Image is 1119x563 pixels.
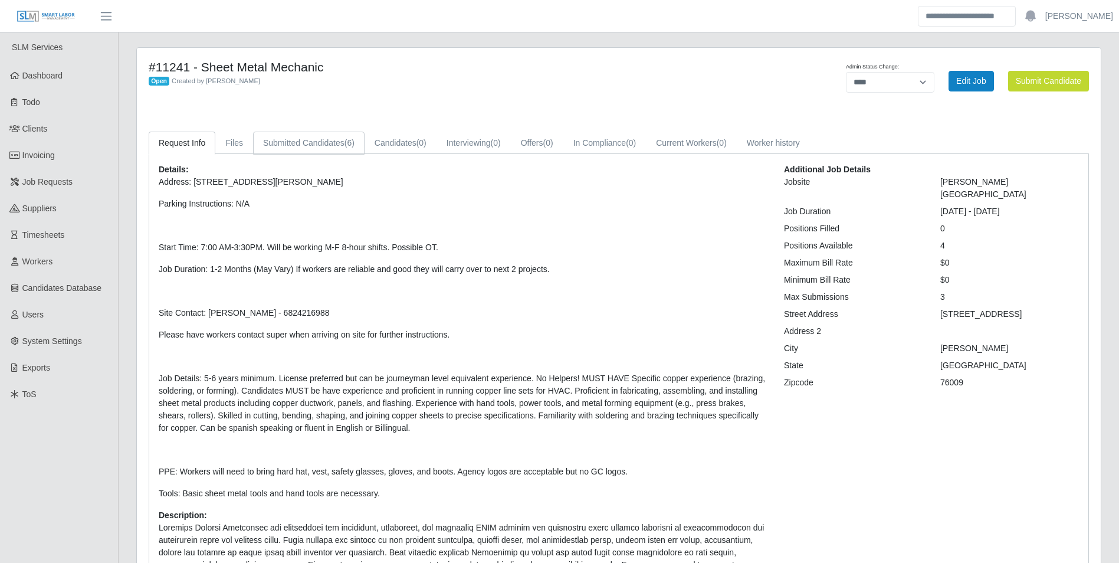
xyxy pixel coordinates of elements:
div: [PERSON_NAME] [931,342,1088,355]
span: Dashboard [22,71,63,80]
div: Street Address [775,308,931,320]
input: Search [918,6,1016,27]
span: Todo [22,97,40,107]
div: $0 [931,257,1088,269]
div: Max Submissions [775,291,931,303]
div: 3 [931,291,1088,303]
div: Zipcode [775,377,931,389]
div: Address 2 [775,325,931,338]
b: Description: [159,510,207,520]
p: Please have workers contact super when arriving on site for further instructions. [159,329,766,341]
a: Files [215,132,253,155]
p: Job Duration: 1-2 Months (May Vary) If workers are reliable and good they will carry over to next... [159,263,766,276]
span: (0) [543,138,553,148]
div: [STREET_ADDRESS] [931,308,1088,320]
div: Maximum Bill Rate [775,257,931,269]
p: Start Time: 7:00 AM-3:30PM. Will be working M-F 8-hour shifts. Possible OT. [159,241,766,254]
div: $0 [931,274,1088,286]
span: System Settings [22,336,82,346]
a: Request Info [149,132,215,155]
a: [PERSON_NAME] [1045,10,1113,22]
a: Candidates [365,132,437,155]
p: Address: [STREET_ADDRESS][PERSON_NAME] [159,176,766,188]
img: SLM Logo [17,10,76,23]
span: (0) [626,138,636,148]
p: Job Details: 5-6 years minimum. License preferred but can be journeyman level equivalent experien... [159,372,766,434]
h4: #11241 - Sheet Metal Mechanic [149,60,690,74]
span: Open [149,77,169,86]
p: Tools: Basic sheet metal tools and hand tools are necessary. [159,487,766,500]
a: Edit Job [949,71,994,91]
span: Job Requests [22,177,73,186]
span: Users [22,310,44,319]
button: Submit Candidate [1008,71,1089,91]
a: Submitted Candidates [253,132,365,155]
span: (6) [344,138,355,148]
div: [DATE] - [DATE] [931,205,1088,218]
div: Positions Available [775,240,931,252]
div: Positions Filled [775,222,931,235]
span: (0) [491,138,501,148]
p: Parking Instructions: N/A [159,198,766,210]
div: Jobsite [775,176,931,201]
div: City [775,342,931,355]
span: Invoicing [22,150,55,160]
span: Workers [22,257,53,266]
div: State [775,359,931,372]
span: SLM Services [12,42,63,52]
a: Current Workers [646,132,737,155]
span: Candidates Database [22,283,102,293]
div: [GEOGRAPHIC_DATA] [931,359,1088,372]
span: (0) [717,138,727,148]
b: Additional Job Details [784,165,871,174]
div: Job Duration [775,205,931,218]
span: Timesheets [22,230,65,240]
span: Suppliers [22,204,57,213]
div: 0 [931,222,1088,235]
span: Created by [PERSON_NAME] [172,77,260,84]
a: Worker history [737,132,810,155]
span: Exports [22,363,50,372]
div: 76009 [931,377,1088,389]
div: [PERSON_NAME][GEOGRAPHIC_DATA] [931,176,1088,201]
span: ToS [22,389,37,399]
p: Site Contact: [PERSON_NAME] - 6824216988 [159,307,766,319]
b: Details: [159,165,189,174]
a: In Compliance [563,132,647,155]
label: Admin Status Change: [846,63,899,71]
span: Clients [22,124,48,133]
p: PPE: Workers will need to bring hard hat, vest, safety glasses, gloves, and boots. Agency logos a... [159,466,766,478]
a: Offers [511,132,563,155]
div: Minimum Bill Rate [775,274,931,286]
div: 4 [931,240,1088,252]
a: Interviewing [437,132,511,155]
span: (0) [416,138,426,148]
